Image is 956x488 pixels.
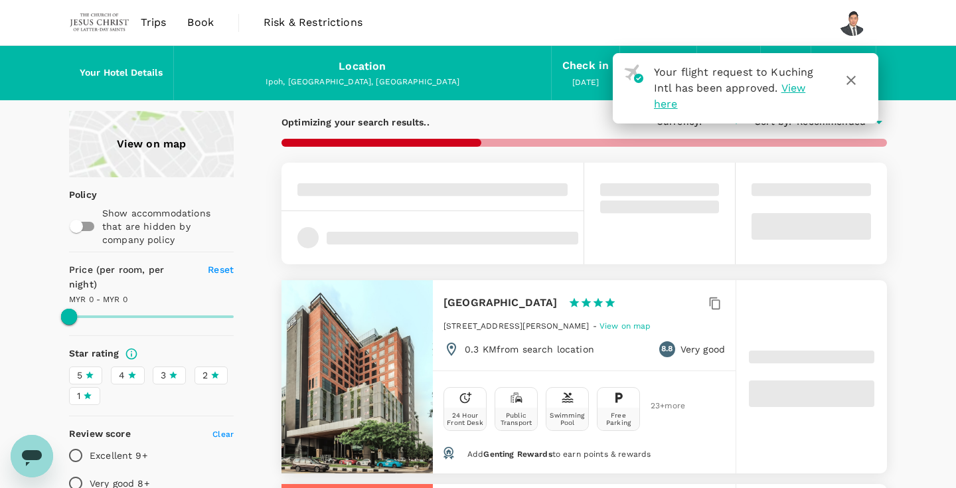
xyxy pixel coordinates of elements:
[281,116,430,129] p: Optimizing your search results..
[264,15,362,31] span: Risk & Restrictions
[483,449,552,459] span: Genting Rewards
[185,76,540,89] div: Ipoh, [GEOGRAPHIC_DATA], [GEOGRAPHIC_DATA]
[599,320,651,331] a: View on map
[447,412,483,426] div: 24 Hour Front Desk
[141,15,167,31] span: Trips
[77,389,80,403] span: 1
[161,368,166,382] span: 3
[69,263,193,292] h6: Price (per room, per night)
[208,264,234,275] span: Reset
[69,188,78,201] p: Policy
[654,66,814,94] span: Your flight request to Kuching Intl has been approved.
[651,402,671,410] span: 23 + more
[443,321,589,331] span: [STREET_ADDRESS][PERSON_NAME]
[69,427,131,442] h6: Review score
[572,78,599,87] span: [DATE]
[202,368,208,382] span: 2
[339,57,386,76] div: Location
[465,343,594,356] p: 0.3 KM from search location
[77,368,82,382] span: 5
[119,368,125,382] span: 4
[624,64,643,83] img: flight-approved
[69,295,127,304] span: MYR 0 - MYR 0
[69,8,130,37] img: The Malaysian Church of Jesus Christ of Latter-day Saints
[498,412,534,426] div: Public Transport
[69,347,119,361] h6: Star rating
[467,449,651,459] span: Add to earn points & rewards
[443,293,558,312] h6: [GEOGRAPHIC_DATA]
[80,66,163,80] h6: Your Hotel Details
[69,111,234,177] a: View on map
[11,435,53,477] iframe: Button to launch messaging window
[600,412,637,426] div: Free Parking
[90,449,147,462] p: Excellent 9+
[661,343,673,356] span: 8.8
[212,430,234,439] span: Clear
[562,56,609,75] div: Check in
[680,343,725,356] p: Very good
[187,15,214,31] span: Book
[102,206,232,246] p: Show accommodations that are hidden by company policy
[839,9,866,36] img: Yew Jin Chua
[593,321,599,331] span: -
[125,347,138,361] svg: Star ratings are awarded to properties to represent the quality of services, facilities, and amen...
[599,321,651,331] span: View on map
[549,412,586,426] div: Swimming Pool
